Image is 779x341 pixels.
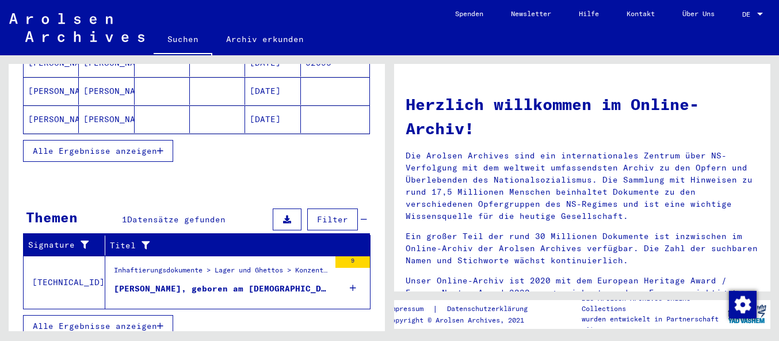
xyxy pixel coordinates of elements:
[23,140,173,162] button: Alle Ergebnisse anzeigen
[406,275,759,311] p: Unser Online-Archiv ist 2020 mit dem European Heritage Award / Europa Nostra Award 2020 ausgezeic...
[26,207,78,228] div: Themen
[406,230,759,267] p: Ein großer Teil der rund 30 Millionen Dokumente ist inzwischen im Online-Archiv der Arolsen Archi...
[245,105,300,133] mat-cell: [DATE]
[9,13,144,42] img: Arolsen_neg.svg
[387,315,541,325] p: Copyright © Arolsen Archives, 2021
[114,265,330,281] div: Inhaftierungsdokumente > Lager und Ghettos > Konzentrationslager [GEOGRAPHIC_DATA] > Individuelle...
[335,256,370,268] div: 9
[23,315,173,337] button: Alle Ergebnisse anzeigen
[406,92,759,141] h1: Herzlich willkommen im Online-Archiv!
[127,214,226,225] span: Datensätze gefunden
[742,10,755,18] span: DE
[28,239,90,251] div: Signature
[245,77,300,105] mat-cell: [DATE]
[582,293,724,314] p: Die Arolsen Archives Online-Collections
[317,214,348,225] span: Filter
[79,77,134,105] mat-cell: [PERSON_NAME]
[307,209,358,230] button: Filter
[387,303,433,315] a: Impressum
[582,314,724,335] p: wurden entwickelt in Partnerschaft mit
[79,105,134,133] mat-cell: [PERSON_NAME]
[212,25,318,53] a: Archiv erkunden
[24,105,79,133] mat-cell: [PERSON_NAME]
[24,77,79,105] mat-cell: [PERSON_NAME]
[33,321,157,331] span: Alle Ergebnisse anzeigen
[33,146,157,156] span: Alle Ergebnisse anzeigen
[28,236,105,255] div: Signature
[110,240,342,252] div: Titel
[154,25,212,55] a: Suchen
[406,150,759,222] p: Die Arolsen Archives sind ein internationales Zentrum über NS-Verfolgung mit dem weltweit umfasse...
[438,303,541,315] a: Datenschutzerklärung
[122,214,127,225] span: 1
[24,256,105,309] td: [TECHNICAL_ID]
[728,290,756,318] div: Zustimmung ändern
[725,300,769,328] img: yv_logo.png
[114,283,330,295] div: [PERSON_NAME], geboren am [DEMOGRAPHIC_DATA]
[110,236,356,255] div: Titel
[387,303,541,315] div: |
[729,291,757,319] img: Zustimmung ändern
